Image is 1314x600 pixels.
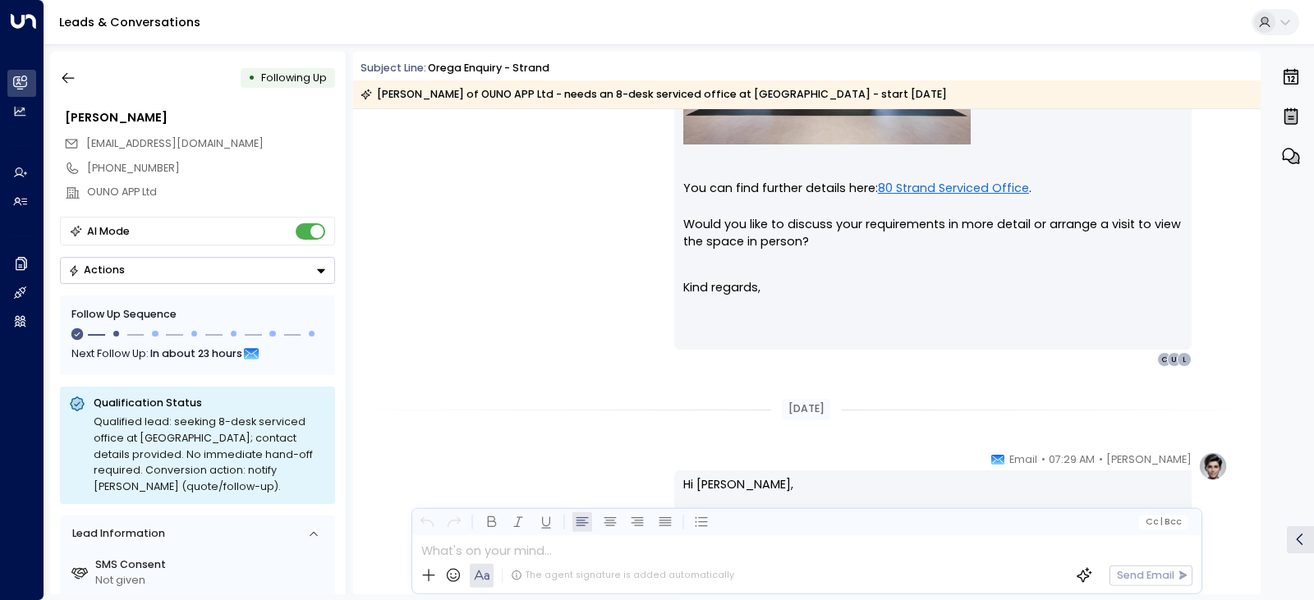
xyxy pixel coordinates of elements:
span: | [1160,517,1163,527]
div: U [1167,352,1182,367]
span: [PERSON_NAME] [1106,451,1192,468]
span: Cc Bcc [1145,517,1182,527]
div: [PERSON_NAME] of OUNO APP Ltd - needs an 8-desk serviced office at [GEOGRAPHIC_DATA] - start [DATE] [361,86,947,103]
span: [EMAIL_ADDRESS][DOMAIN_NAME] [86,136,264,150]
div: Not given [95,573,329,589]
span: lauren@ounoapp.com [86,136,264,152]
div: The agent signature is added automatically [511,569,734,582]
div: L [1177,352,1192,367]
span: Kind regards, [683,279,760,297]
span: Following Up [261,71,327,85]
button: Undo [416,512,437,533]
div: [PHONE_NUMBER] [87,161,335,176]
div: Button group with a nested menu [60,257,335,284]
a: 80 Strand Serviced Office [878,180,1029,198]
span: Subject Line: [361,61,426,75]
button: Redo [444,512,465,533]
div: Actions [68,263,125,277]
p: Qualification Status [94,396,326,410]
div: Lead Information [67,526,164,542]
div: • [248,65,255,91]
span: • [1041,451,1045,468]
label: SMS Consent [95,557,329,573]
button: Cc|Bcc [1139,515,1188,529]
div: AI Mode [87,223,130,240]
div: C [1157,352,1172,367]
div: Follow Up Sequence [72,308,324,323]
button: Actions [60,257,335,284]
a: Leads & Conversations [59,14,200,30]
span: Email [1009,451,1037,468]
span: In about 23 hours [151,345,243,363]
div: OUNO APP Ltd [87,185,335,200]
img: profile-logo.png [1198,451,1228,481]
p: Hi [PERSON_NAME], I just wanted to check in to see if you had any questions about our serviced of... [683,476,1183,600]
span: 07:29 AM [1049,451,1095,468]
div: Next Follow Up: [72,345,324,363]
span: • [1099,451,1103,468]
div: [PERSON_NAME] [65,109,335,127]
div: Orega Enquiry - Strand [428,61,549,76]
div: Qualified lead: seeking 8-desk serviced office at [GEOGRAPHIC_DATA]; contact details provided. No... [94,414,326,495]
div: [DATE] [783,399,830,420]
